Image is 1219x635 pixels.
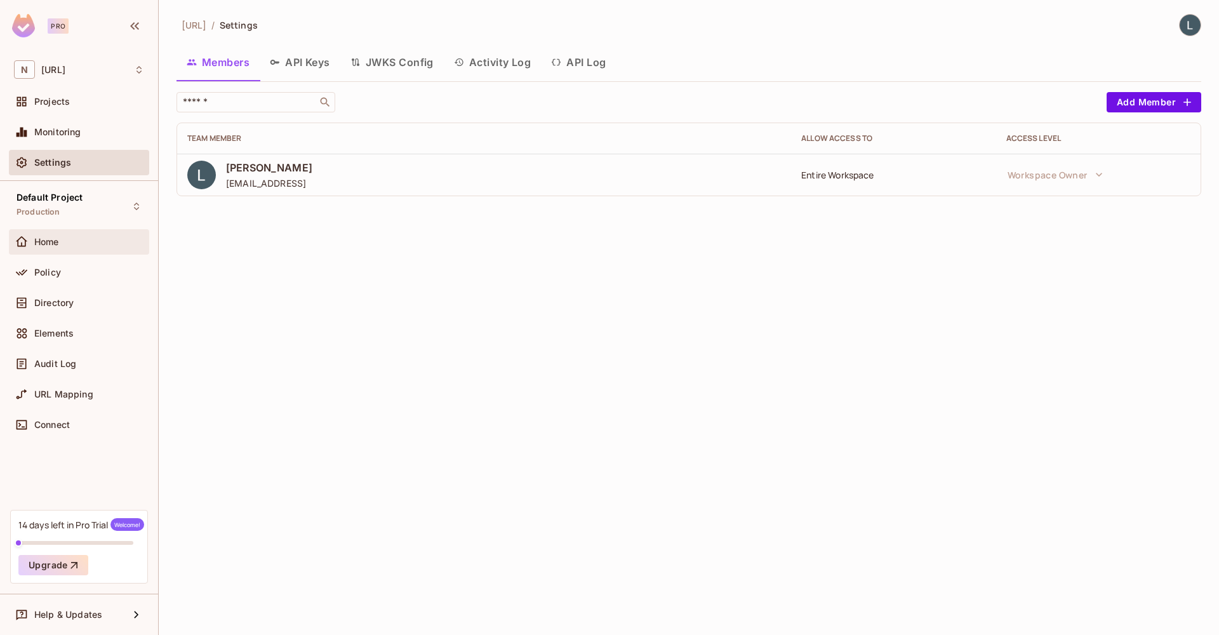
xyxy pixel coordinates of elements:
[34,237,59,247] span: Home
[1006,133,1190,144] div: Access Level
[1107,92,1201,112] button: Add Member
[48,18,69,34] div: Pro
[340,46,444,78] button: JWKS Config
[110,518,144,531] span: Welcome!
[34,389,93,399] span: URL Mapping
[18,555,88,575] button: Upgrade
[41,65,65,75] span: Workspace: noeda.ai
[182,19,206,31] span: [URL]
[801,169,985,181] div: Entire Workspace
[260,46,340,78] button: API Keys
[444,46,542,78] button: Activity Log
[14,60,35,79] span: N
[18,518,144,531] div: 14 days left in Pro Trial
[220,19,258,31] span: Settings
[34,157,71,168] span: Settings
[211,19,215,31] li: /
[541,46,616,78] button: API Log
[34,359,76,369] span: Audit Log
[34,328,74,338] span: Elements
[34,420,70,430] span: Connect
[34,610,102,620] span: Help & Updates
[34,298,74,308] span: Directory
[187,133,781,144] div: Team Member
[34,127,81,137] span: Monitoring
[187,161,216,189] img: ACg8ocJedgczfExE9wAHJ9Xv7f-yXSx0WOBxbL5byteuX_epWyDXJQ=s96-c
[801,133,985,144] div: Allow Access to
[226,161,312,175] span: [PERSON_NAME]
[17,192,83,203] span: Default Project
[1180,15,1201,36] img: Lux Gianinazzi
[1001,162,1109,187] button: Workspace Owner
[17,207,60,217] span: Production
[34,97,70,107] span: Projects
[226,177,312,189] span: [EMAIL_ADDRESS]
[12,14,35,37] img: SReyMgAAAABJRU5ErkJggg==
[34,267,61,277] span: Policy
[177,46,260,78] button: Members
